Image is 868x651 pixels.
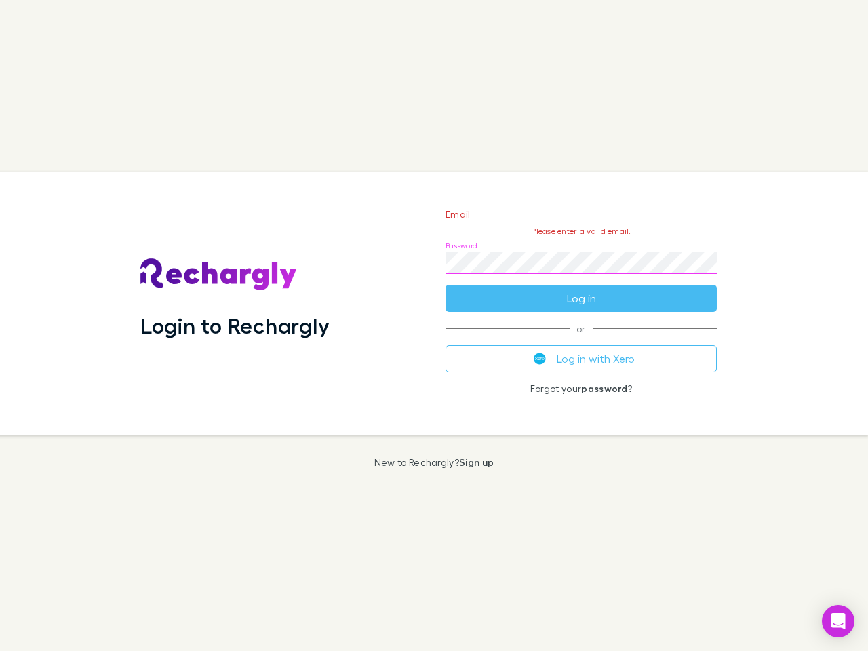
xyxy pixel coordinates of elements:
[446,345,717,372] button: Log in with Xero
[822,605,854,637] div: Open Intercom Messenger
[374,457,494,468] p: New to Rechargly?
[140,313,330,338] h1: Login to Rechargly
[581,382,627,394] a: password
[446,328,717,329] span: or
[140,258,298,291] img: Rechargly's Logo
[534,353,546,365] img: Xero's logo
[446,383,717,394] p: Forgot your ?
[446,226,717,236] p: Please enter a valid email.
[459,456,494,468] a: Sign up
[446,241,477,251] label: Password
[446,285,717,312] button: Log in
